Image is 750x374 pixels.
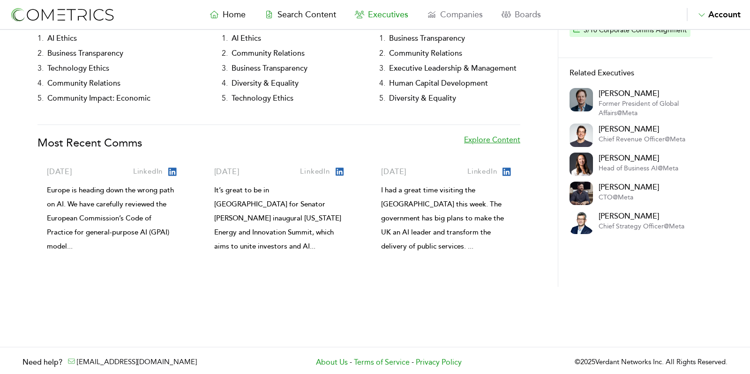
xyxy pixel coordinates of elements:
span: - [350,357,352,368]
a: Search Content [255,8,345,21]
h3: AI Ethics [44,31,81,46]
a: Explore Content [464,134,520,161]
span: Companies [440,9,483,20]
h3: 2 . [222,46,228,61]
h2: Related Executives [570,67,701,79]
a: Executives [345,8,418,21]
span: Executives [368,9,408,20]
h3: 2 . [37,46,44,61]
h3: 3 . [222,61,228,76]
h3: Business Transparency [44,46,127,61]
h3: Human Capital Development [385,76,492,91]
a: [DATE] [214,166,240,177]
h3: 3 . [37,61,44,76]
span: - [412,357,414,368]
span: It’s great to be in [GEOGRAPHIC_DATA] for Senator [PERSON_NAME] inaugural [US_STATE] Energy and I... [214,186,341,251]
a: [EMAIL_ADDRESS][DOMAIN_NAME] [77,358,197,366]
h3: 2 . [379,46,385,61]
h2: [PERSON_NAME] [599,124,685,135]
img: logo-refresh-RPX2ODFg.svg [9,6,115,23]
p: Head of Business AI @ Meta [599,164,678,173]
a: Boards [492,8,550,21]
h1: Most Recent Comms [37,134,142,151]
a: About Us [316,357,348,368]
p: LinkedIn [133,166,163,177]
a: [PERSON_NAME]CTO@Meta [599,182,659,205]
h2: [PERSON_NAME] [599,153,678,164]
h3: 5 . [37,91,44,106]
span: [DATE] [47,167,72,176]
h3: Technology Ethics [44,61,113,76]
a: [PERSON_NAME]Chief Strategy Officer@Meta [599,211,684,234]
span: Home [223,9,246,20]
a: [PERSON_NAME]Chief Revenue Officer@Meta [599,124,685,147]
h2: [PERSON_NAME] [599,182,659,193]
h3: 4 . [222,76,228,91]
span: Search Content [277,9,336,20]
a: [PERSON_NAME]Head of Business AI@Meta [599,153,678,176]
h3: Executive Leadership & Management [385,61,520,76]
p: Chief Revenue Officer @ Meta [599,135,685,144]
button: Account [687,8,741,21]
h3: Technology Ethics [228,91,297,106]
img: Executive Thumbnail [570,182,593,205]
h3: 5 . [379,91,385,106]
a: [DATE] [47,166,72,177]
a: Privacy Policy [416,357,462,368]
h3: Community Relations [44,76,124,91]
h3: 4 . [37,76,44,91]
h3: AI Ethics [228,31,265,46]
h3: Diversity & Equality [228,76,302,91]
button: 3/10 Corporate Comms Alignment [570,24,690,37]
h3: Business Transparency [385,31,469,46]
h3: 1 . [222,31,228,46]
h3: 3 . [379,61,385,76]
p: CTO @ Meta [599,193,659,202]
span: [DATE] [214,167,240,176]
img: Executive Thumbnail [570,124,593,147]
img: Executive Thumbnail [570,211,593,234]
span: Europe is heading down the wrong path on AI. We have carefully reviewed the European Commission’s... [47,186,174,251]
span: I had a great time visiting the [GEOGRAPHIC_DATA] this week. The government has big plans to make... [381,186,504,251]
a: Terms of Service [354,357,410,368]
p: Former President of Global Affairs @ Meta [599,99,701,118]
p: LinkedIn [467,166,497,177]
h3: 1 . [37,31,44,46]
p: Chief Strategy Officer @ Meta [599,222,684,231]
h2: [PERSON_NAME] [599,88,701,99]
img: Executive Thumbnail [570,88,593,111]
a: Home [200,8,255,21]
h3: 4 . [379,76,385,91]
p: © 2025 Verdant Networks Inc. All Rights Reserved. [575,357,727,367]
h3: Community Relations [385,46,466,61]
img: Executive Thumbnail [570,153,593,176]
a: [PERSON_NAME]Former President of Global Affairs@Meta [599,88,701,118]
h3: Community Impact: Economic [44,91,154,106]
h3: Need help? [22,357,62,368]
h3: 5 . [222,91,228,106]
h2: [PERSON_NAME] [599,211,684,222]
span: [DATE] [381,167,406,176]
a: Companies [418,8,492,21]
h3: Diversity & Equality [385,91,460,106]
h3: 1 . [379,31,385,46]
h3: Community Relations [228,46,308,61]
span: Account [708,9,741,20]
span: Boards [515,9,541,20]
h3: Business Transparency [228,61,311,76]
a: [DATE] [381,166,406,177]
p: LinkedIn [300,166,330,177]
